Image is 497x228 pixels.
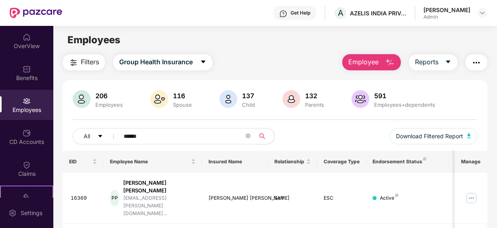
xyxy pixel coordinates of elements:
img: svg+xml;base64,PHN2ZyB4bWxucz0iaHR0cDovL3d3dy53My5vcmcvMjAwMC9zdmciIHhtbG5zOnhsaW5rPSJodHRwOi8vd3... [385,58,395,68]
span: Download Filtered Report [396,132,463,141]
span: Filters [81,57,99,67]
img: svg+xml;base64,PHN2ZyB4bWxucz0iaHR0cDovL3d3dy53My5vcmcvMjAwMC9zdmciIHhtbG5zOnhsaW5rPSJodHRwOi8vd3... [150,90,168,108]
div: Active [380,194,398,202]
span: close-circle [246,133,251,138]
div: Self [274,194,311,202]
button: Reportscaret-down [409,54,457,70]
img: svg+xml;base64,PHN2ZyB4bWxucz0iaHR0cDovL3d3dy53My5vcmcvMjAwMC9zdmciIHhtbG5zOnhsaW5rPSJodHRwOi8vd3... [467,133,471,138]
div: AZELIS INDIA PRIVATE LIMITED [350,9,406,17]
img: New Pazcare Logo [10,8,62,18]
img: svg+xml;base64,PHN2ZyB4bWxucz0iaHR0cDovL3d3dy53My5vcmcvMjAwMC9zdmciIHhtbG5zOnhsaW5rPSJodHRwOi8vd3... [219,90,237,108]
img: manageButton [465,192,478,205]
button: Group Health Insurancecaret-down [113,54,213,70]
img: svg+xml;base64,PHN2ZyBpZD0iSGVscC0zMngzMiIgeG1sbnM9Imh0dHA6Ly93d3cudzMub3JnLzIwMDAvc3ZnIiB3aWR0aD... [279,10,287,18]
img: svg+xml;base64,PHN2ZyBpZD0iSG9tZSIgeG1sbnM9Imh0dHA6Ly93d3cudzMub3JnLzIwMDAvc3ZnIiB3aWR0aD0iMjAiIG... [23,33,31,41]
img: svg+xml;base64,PHN2ZyB4bWxucz0iaHR0cDovL3d3dy53My5vcmcvMjAwMC9zdmciIHdpZHRoPSIyMSIgaGVpZ2h0PSIyMC... [23,193,31,201]
span: Employee Name [110,158,190,165]
div: 591 [373,92,437,100]
div: [PERSON_NAME] [423,6,470,14]
div: Admin [423,14,470,20]
div: Employees [94,101,124,108]
div: 16369 [71,194,97,202]
img: svg+xml;base64,PHN2ZyBpZD0iQmVuZWZpdHMiIHhtbG5zPSJodHRwOi8vd3d3LnczLm9yZy8yMDAwL3N2ZyIgd2lkdGg9Ij... [23,65,31,73]
th: EID [63,151,104,173]
th: Coverage Type [317,151,366,173]
div: Spouse [171,101,194,108]
span: close-circle [246,133,251,140]
img: svg+xml;base64,PHN2ZyBpZD0iQ2xhaW0iIHhtbG5zPSJodHRwOi8vd3d3LnczLm9yZy8yMDAwL3N2ZyIgd2lkdGg9IjIwIi... [23,161,31,169]
div: Settings [18,209,45,217]
button: Allcaret-down [73,128,122,144]
img: svg+xml;base64,PHN2ZyB4bWxucz0iaHR0cDovL3d3dy53My5vcmcvMjAwMC9zdmciIHhtbG5zOnhsaW5rPSJodHRwOi8vd3... [282,90,300,108]
div: [EMAIL_ADDRESS][PERSON_NAME][DOMAIN_NAME]... [123,194,196,217]
span: caret-down [200,59,206,66]
div: PP [110,190,119,206]
button: Download Filtered Report [390,128,478,144]
img: svg+xml;base64,PHN2ZyB4bWxucz0iaHR0cDovL3d3dy53My5vcmcvMjAwMC9zdmciIHdpZHRoPSIyNCIgaGVpZ2h0PSIyNC... [472,58,481,68]
span: Employee [348,57,379,67]
div: 137 [240,92,257,100]
div: [PERSON_NAME] [PERSON_NAME] [208,194,261,202]
img: svg+xml;base64,PHN2ZyBpZD0iQ0RfQWNjb3VudHMiIGRhdGEtbmFtZT0iQ0QgQWNjb3VudHMiIHhtbG5zPSJodHRwOi8vd3... [23,129,31,137]
span: All [84,132,90,141]
th: Employee Name [103,151,202,173]
span: caret-down [445,59,451,66]
img: svg+xml;base64,PHN2ZyBpZD0iRHJvcGRvd24tMzJ4MzIiIHhtbG5zPSJodHRwOi8vd3d3LnczLm9yZy8yMDAwL3N2ZyIgd2... [479,10,486,16]
th: Insured Name [202,151,268,173]
img: svg+xml;base64,PHN2ZyB4bWxucz0iaHR0cDovL3d3dy53My5vcmcvMjAwMC9zdmciIHdpZHRoPSI4IiBoZWlnaHQ9IjgiIH... [395,194,398,197]
img: svg+xml;base64,PHN2ZyB4bWxucz0iaHR0cDovL3d3dy53My5vcmcvMjAwMC9zdmciIHhtbG5zOnhsaW5rPSJodHRwOi8vd3... [73,90,91,108]
span: Employees [67,34,120,46]
span: Relationship [274,158,305,165]
img: svg+xml;base64,PHN2ZyBpZD0iRW1wbG95ZWVzIiB4bWxucz0iaHR0cDovL3d3dy53My5vcmcvMjAwMC9zdmciIHdpZHRoPS... [23,97,31,105]
span: Group Health Insurance [119,57,193,67]
div: Parents [303,101,326,108]
div: Child [240,101,257,108]
button: Filters [63,54,105,70]
span: Reports [415,57,438,67]
span: A [338,8,343,18]
span: caret-down [97,133,103,140]
div: 116 [171,92,194,100]
th: Manage [455,151,487,173]
div: 132 [303,92,326,100]
th: Relationship [268,151,317,173]
img: svg+xml;base64,PHN2ZyB4bWxucz0iaHR0cDovL3d3dy53My5vcmcvMjAwMC9zdmciIHdpZHRoPSIyNCIgaGVpZ2h0PSIyNC... [69,58,78,68]
span: EID [69,158,91,165]
div: [PERSON_NAME] [PERSON_NAME] [123,179,196,194]
div: Employees+dependents [373,101,437,108]
button: Employee [342,54,401,70]
div: Endorsement Status [373,158,442,165]
div: 206 [94,92,124,100]
button: search [255,128,275,144]
span: search [255,133,270,139]
img: svg+xml;base64,PHN2ZyB4bWxucz0iaHR0cDovL3d3dy53My5vcmcvMjAwMC9zdmciIHdpZHRoPSI4IiBoZWlnaHQ9IjgiIH... [423,157,426,160]
div: ESC [324,194,360,202]
img: svg+xml;base64,PHN2ZyB4bWxucz0iaHR0cDovL3d3dy53My5vcmcvMjAwMC9zdmciIHhtbG5zOnhsaW5rPSJodHRwOi8vd3... [352,90,369,108]
img: svg+xml;base64,PHN2ZyBpZD0iU2V0dGluZy0yMHgyMCIgeG1sbnM9Imh0dHA6Ly93d3cudzMub3JnLzIwMDAvc3ZnIiB3aW... [8,209,17,217]
div: Get Help [291,10,310,16]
